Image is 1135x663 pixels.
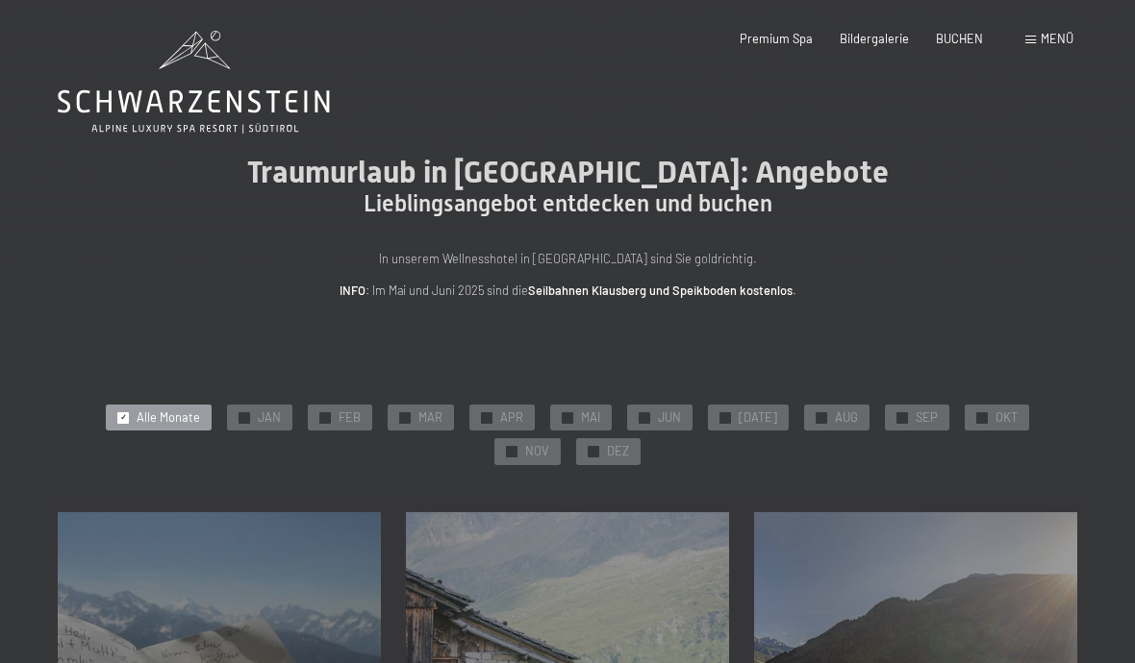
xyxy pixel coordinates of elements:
span: MAI [581,409,600,427]
span: ✓ [899,412,906,423]
span: Lieblingsangebot entdecken und buchen [364,190,772,217]
span: SEP [916,409,938,427]
span: JAN [258,409,281,427]
span: APR [500,409,523,427]
span: ✓ [722,412,729,423]
strong: Seilbahnen Klausberg und Speikboden kostenlos [528,282,793,298]
span: [DATE] [739,409,777,427]
span: MAR [418,409,442,427]
span: ✓ [591,447,597,457]
span: ✓ [241,412,248,423]
span: ✓ [642,412,648,423]
span: ✓ [402,412,409,423]
span: Menü [1041,31,1073,46]
span: JUN [658,409,681,427]
a: Bildergalerie [840,31,909,46]
span: AUG [835,409,858,427]
span: ✓ [484,412,491,423]
strong: INFO [340,282,366,298]
span: ✓ [120,412,127,423]
span: FEB [339,409,361,427]
span: OKT [996,409,1018,427]
p: : Im Mai und Juni 2025 sind die . [183,281,952,300]
p: In unserem Wellnesshotel in [GEOGRAPHIC_DATA] sind Sie goldrichtig. [183,249,952,268]
span: ✓ [565,412,571,423]
span: ✓ [819,412,825,423]
a: BUCHEN [936,31,983,46]
span: ✓ [509,447,516,457]
a: Premium Spa [740,31,813,46]
span: ✓ [979,412,986,423]
span: ✓ [322,412,329,423]
span: Traumurlaub in [GEOGRAPHIC_DATA]: Angebote [247,154,889,190]
span: NOV [525,443,549,460]
span: DEZ [607,443,629,460]
span: Alle Monate [137,409,200,427]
